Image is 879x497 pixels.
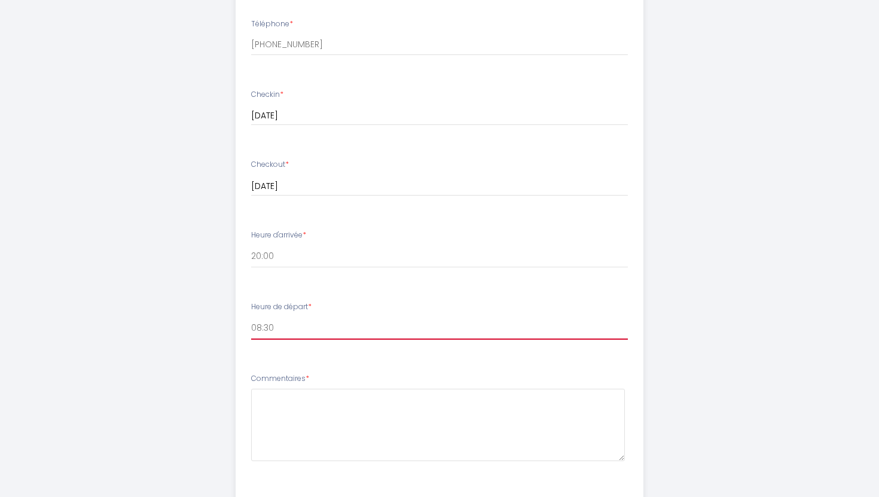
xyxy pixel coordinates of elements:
label: Téléphone [251,19,293,30]
label: Heure d'arrivée [251,230,306,241]
label: Checkout [251,159,289,170]
label: Commentaires [251,373,309,385]
label: Heure de départ [251,301,312,313]
label: Checkin [251,89,283,100]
